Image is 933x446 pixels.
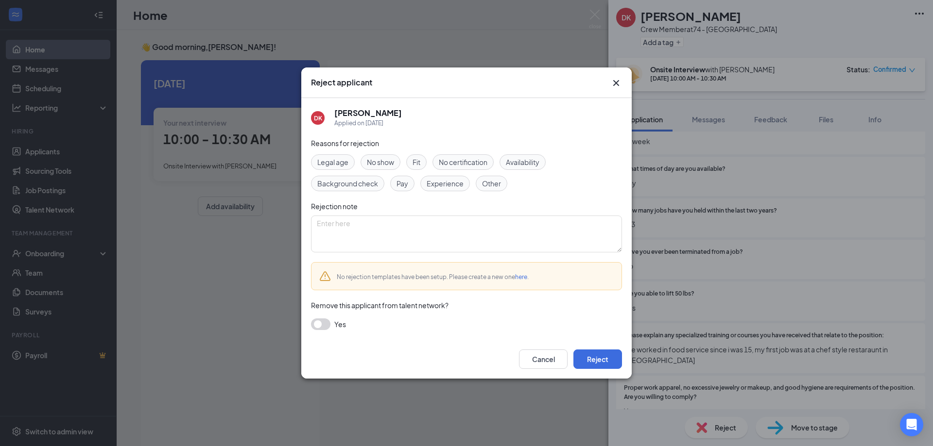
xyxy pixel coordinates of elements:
span: Fit [413,157,420,167]
span: Availability [506,157,539,167]
span: Rejection note [311,202,358,211]
span: Pay [397,178,408,189]
div: Applied on [DATE] [334,118,402,128]
span: Legal age [317,157,348,167]
button: Reject [573,349,622,369]
span: Experience [427,178,464,189]
span: Remove this applicant from talent network? [311,301,449,310]
div: Open Intercom Messenger [900,413,923,436]
span: No certification [439,157,487,167]
div: DK [314,114,322,122]
svg: Cross [610,77,622,89]
span: No rejection templates have been setup. Please create a new one . [337,273,529,281]
span: No show [367,157,394,167]
h3: Reject applicant [311,77,372,88]
span: Other [482,178,501,189]
button: Cancel [519,349,568,369]
span: Background check [317,178,378,189]
a: here [515,273,527,281]
span: Yes [334,318,346,330]
h5: [PERSON_NAME] [334,108,402,118]
button: Close [610,77,622,89]
svg: Warning [319,270,331,282]
span: Reasons for rejection [311,139,379,148]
